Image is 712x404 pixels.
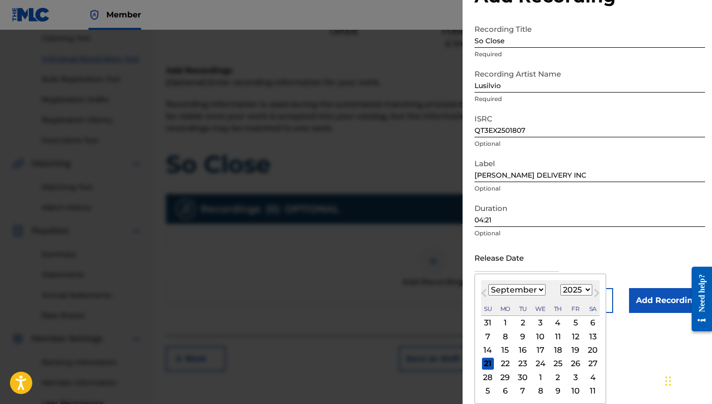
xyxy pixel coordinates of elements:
span: Member [106,9,141,20]
button: Next Month [589,287,605,303]
div: Choose Friday, September 5th, 2025 [569,317,581,329]
div: Monday [499,303,511,315]
div: Choose Monday, October 6th, 2025 [499,385,511,397]
p: Optional [475,139,705,148]
div: Choose Thursday, September 18th, 2025 [552,344,564,356]
div: Choose Thursday, September 11th, 2025 [552,330,564,342]
div: Choose Thursday, September 25th, 2025 [552,358,564,370]
p: Optional [475,229,705,238]
div: Choose Sunday, September 28th, 2025 [482,371,494,383]
div: Drag [665,366,671,396]
div: Choose Thursday, October 9th, 2025 [552,385,564,397]
iframe: Resource Center [684,259,712,339]
div: Choose Sunday, August 31st, 2025 [482,317,494,329]
div: Choose Saturday, October 4th, 2025 [587,371,599,383]
div: Choose Saturday, September 13th, 2025 [587,330,599,342]
div: Choose Monday, September 29th, 2025 [499,371,511,383]
img: Top Rightsholder [88,9,100,21]
p: Required [475,95,705,103]
div: Choose Monday, September 1st, 2025 [499,317,511,329]
div: Choose Tuesday, September 23rd, 2025 [517,358,529,370]
div: Tuesday [517,303,529,315]
div: Choose Tuesday, September 9th, 2025 [517,330,529,342]
div: Choose Sunday, September 21st, 2025 [482,358,494,370]
div: Choose Tuesday, September 30th, 2025 [517,371,529,383]
div: Choose Sunday, September 7th, 2025 [482,330,494,342]
div: Choose Saturday, September 20th, 2025 [587,344,599,356]
div: Wednesday [535,303,547,315]
div: Choose Tuesday, September 2nd, 2025 [517,317,529,329]
div: Choose Wednesday, October 1st, 2025 [535,371,547,383]
div: Sunday [482,303,494,315]
div: Choose Saturday, September 27th, 2025 [587,358,599,370]
div: Choose Friday, October 3rd, 2025 [569,371,581,383]
div: Choose Monday, September 15th, 2025 [499,344,511,356]
button: Previous Month [476,287,492,303]
div: Choose Monday, September 22nd, 2025 [499,358,511,370]
div: Choose Thursday, September 4th, 2025 [552,317,564,329]
div: Choose Wednesday, September 17th, 2025 [535,344,547,356]
div: Choose Friday, September 26th, 2025 [569,358,581,370]
div: Choose Date [475,274,606,404]
div: Saturday [587,303,599,315]
div: Choose Wednesday, October 8th, 2025 [535,385,547,397]
img: MLC Logo [12,7,50,22]
div: Thursday [552,303,564,315]
div: Choose Wednesday, September 3rd, 2025 [535,317,547,329]
div: Choose Friday, September 12th, 2025 [569,330,581,342]
div: Choose Sunday, September 14th, 2025 [482,344,494,356]
div: Choose Thursday, October 2nd, 2025 [552,371,564,383]
div: Choose Wednesday, September 24th, 2025 [535,358,547,370]
div: Choose Friday, October 10th, 2025 [569,385,581,397]
iframe: Chat Widget [662,356,712,404]
div: Choose Saturday, October 11th, 2025 [587,385,599,397]
div: Choose Wednesday, September 10th, 2025 [535,330,547,342]
div: Choose Tuesday, September 16th, 2025 [517,344,529,356]
div: Choose Tuesday, October 7th, 2025 [517,385,529,397]
div: Friday [569,303,581,315]
div: Choose Sunday, October 5th, 2025 [482,385,494,397]
div: Choose Saturday, September 6th, 2025 [587,317,599,329]
p: Required [475,50,705,59]
div: Choose Monday, September 8th, 2025 [499,330,511,342]
div: Choose Friday, September 19th, 2025 [569,344,581,356]
div: Month September, 2025 [481,316,600,398]
p: Optional [475,184,705,193]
